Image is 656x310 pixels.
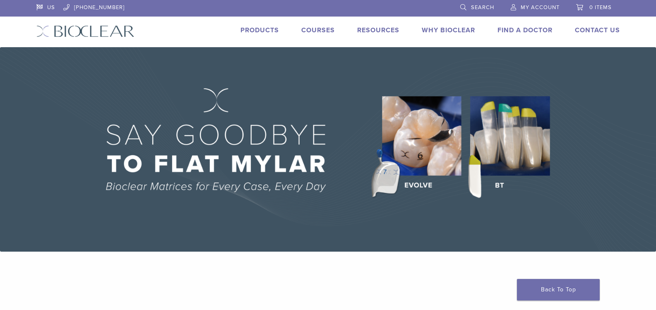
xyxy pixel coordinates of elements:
[575,26,620,34] a: Contact Us
[357,26,399,34] a: Resources
[301,26,335,34] a: Courses
[521,4,560,11] span: My Account
[471,4,494,11] span: Search
[497,26,553,34] a: Find A Doctor
[517,279,600,300] a: Back To Top
[36,25,135,37] img: Bioclear
[240,26,279,34] a: Products
[422,26,475,34] a: Why Bioclear
[589,4,612,11] span: 0 items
